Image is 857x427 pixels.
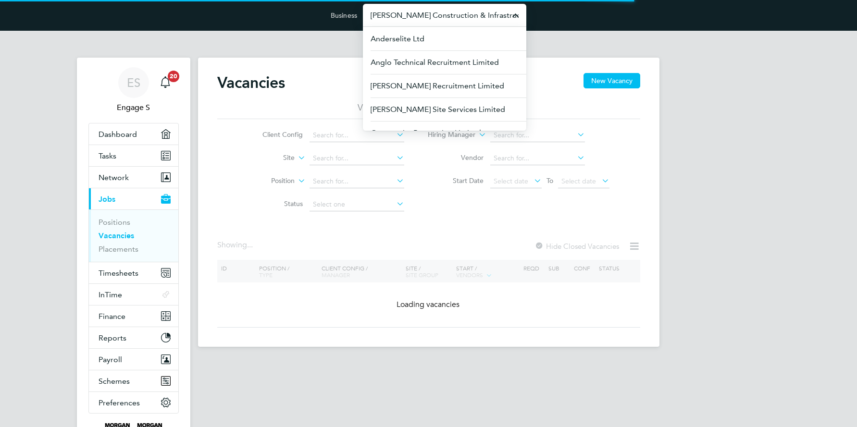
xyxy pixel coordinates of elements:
label: Business [331,11,357,20]
button: Reports [89,327,178,348]
button: Payroll [89,349,178,370]
button: Schemes [89,370,178,391]
label: Hiring Manager [420,130,475,140]
span: InTime [99,290,122,299]
a: Vacancies [99,231,134,240]
a: Placements [99,244,138,254]
input: Select one [310,198,404,211]
span: Anglo Technical Recruitment Limited [371,57,499,68]
span: Dashboard [99,130,137,139]
div: Jobs [89,209,178,262]
span: 20 [168,71,179,82]
button: Timesheets [89,262,178,283]
button: InTime [89,284,178,305]
label: Client Config [248,130,303,139]
input: Search for... [310,175,404,188]
button: Network [89,167,178,188]
button: Preferences [89,392,178,413]
span: Tasks [99,151,116,160]
input: Search for... [310,152,404,165]
label: Start Date [428,176,484,185]
button: Jobs [89,188,178,209]
span: Network [99,173,129,182]
span: Finance [99,312,125,321]
a: Dashboard [89,123,178,145]
input: Search for... [310,129,404,142]
span: [PERSON_NAME] Recruitment Limited [371,80,504,92]
span: Timesheets [99,268,138,278]
span: ES [127,76,140,89]
span: To [544,174,556,187]
a: ESEngage S [88,67,179,113]
button: New Vacancy [584,73,640,88]
label: Position [239,176,295,186]
a: 20 [156,67,175,98]
span: Community Resourcing Limited [371,127,481,139]
li: Vacancies I follow [358,102,426,119]
label: Vendor [428,153,484,162]
span: Reports [99,333,126,342]
span: Anderselite Ltd [371,33,424,45]
span: Select date [561,177,596,185]
span: Schemes [99,377,130,386]
label: Status [248,199,303,208]
label: Site [239,153,295,163]
span: Jobs [99,195,115,204]
input: Search for... [490,129,585,142]
span: ... [247,240,253,250]
button: Finance [89,305,178,327]
input: Search for... [490,152,585,165]
div: Showing [217,240,255,250]
span: Select date [494,177,528,185]
label: Hide Closed Vacancies [534,242,619,251]
a: Positions [99,218,130,227]
span: Preferences [99,398,140,407]
span: Engage S [88,102,179,113]
a: Tasks [89,145,178,166]
span: [PERSON_NAME] Site Services Limited [371,104,505,115]
h2: Vacancies [217,73,285,92]
span: Payroll [99,355,122,364]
